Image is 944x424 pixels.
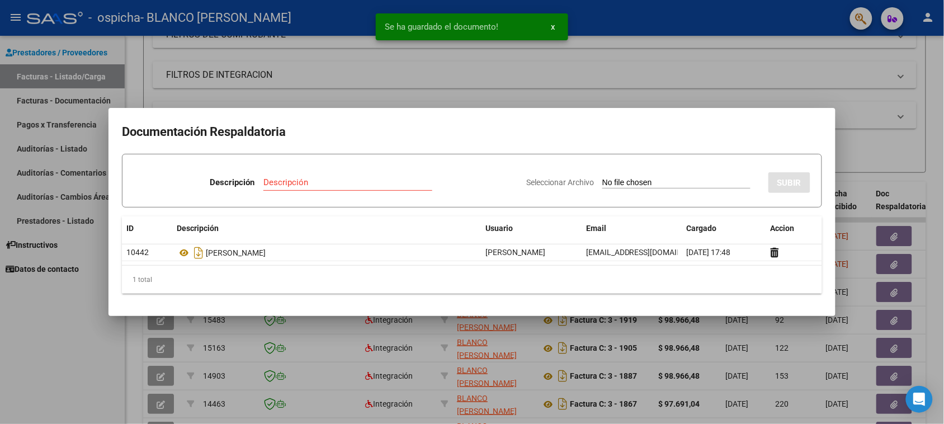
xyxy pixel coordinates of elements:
[766,216,822,241] datatable-header-cell: Accion
[126,248,149,257] span: 10442
[551,22,555,32] span: x
[122,121,822,143] h2: Documentación Respaldatoria
[172,216,481,241] datatable-header-cell: Descripción
[526,178,594,187] span: Seleccionar Archivo
[586,248,710,257] span: [EMAIL_ADDRESS][DOMAIN_NAME]
[385,21,498,32] span: Se ha guardado el documento!
[122,266,822,294] div: 1 total
[126,224,134,233] span: ID
[542,17,564,37] button: x
[582,216,682,241] datatable-header-cell: Email
[191,244,206,262] i: Descargar documento
[177,244,476,262] div: [PERSON_NAME]
[485,248,545,257] span: [PERSON_NAME]
[586,224,606,233] span: Email
[771,224,795,233] span: Accion
[777,178,801,188] span: SUBIR
[122,216,172,241] datatable-header-cell: ID
[177,224,219,233] span: Descripción
[210,176,254,189] p: Descripción
[481,216,582,241] datatable-header-cell: Usuario
[687,248,731,257] span: [DATE] 17:48
[485,224,513,233] span: Usuario
[768,172,810,193] button: SUBIR
[687,224,717,233] span: Cargado
[906,386,933,413] div: Open Intercom Messenger
[682,216,766,241] datatable-header-cell: Cargado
